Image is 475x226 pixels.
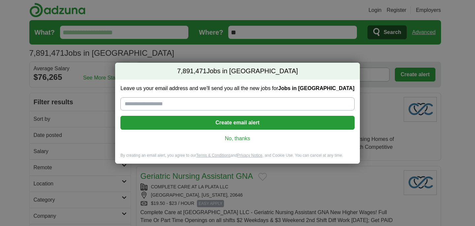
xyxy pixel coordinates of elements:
div: By creating an email alert, you agree to our and , and Cookie Use. You can cancel at any time. [115,153,360,164]
a: Privacy Notice [237,153,263,158]
button: Create email alert [120,116,354,130]
a: Terms & Conditions [196,153,231,158]
a: No, thanks [126,135,349,142]
span: 7,891,471 [177,67,206,76]
strong: Jobs in [GEOGRAPHIC_DATA] [278,85,354,91]
h2: Jobs in [GEOGRAPHIC_DATA] [115,63,360,80]
label: Leave us your email address and we'll send you all the new jobs for [120,85,354,92]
